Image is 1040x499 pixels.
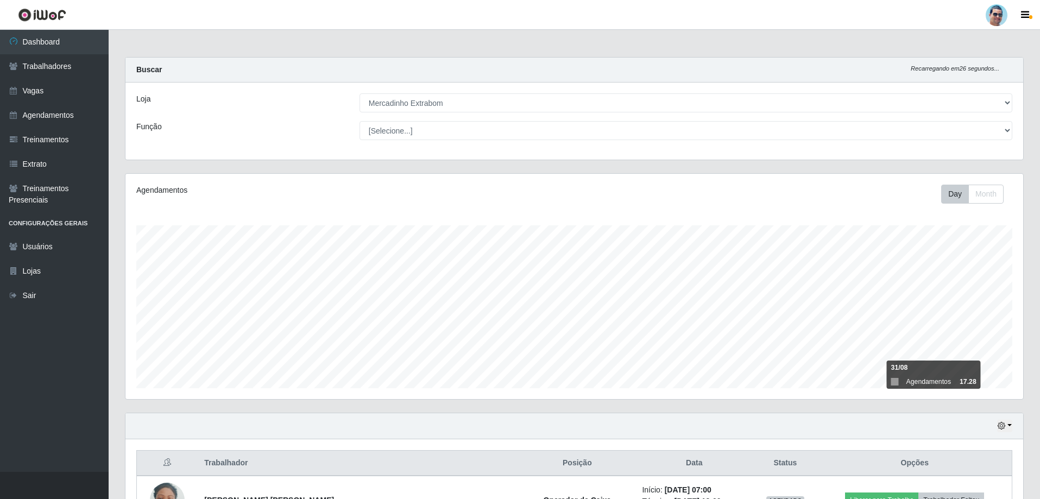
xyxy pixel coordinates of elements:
th: Status [753,451,817,476]
label: Loja [136,93,150,105]
button: Month [968,185,1004,204]
button: Day [941,185,969,204]
th: Data [635,451,753,476]
th: Opções [818,451,1012,476]
th: Posição [519,451,635,476]
li: Início: [642,484,746,496]
label: Função [136,121,162,132]
strong: Buscar [136,65,162,74]
i: Recarregando em 26 segundos... [911,65,999,72]
div: Toolbar with button groups [941,185,1012,204]
div: Agendamentos [136,185,492,196]
time: [DATE] 07:00 [665,485,711,494]
div: First group [941,185,1004,204]
img: CoreUI Logo [18,8,66,22]
th: Trabalhador [198,451,519,476]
